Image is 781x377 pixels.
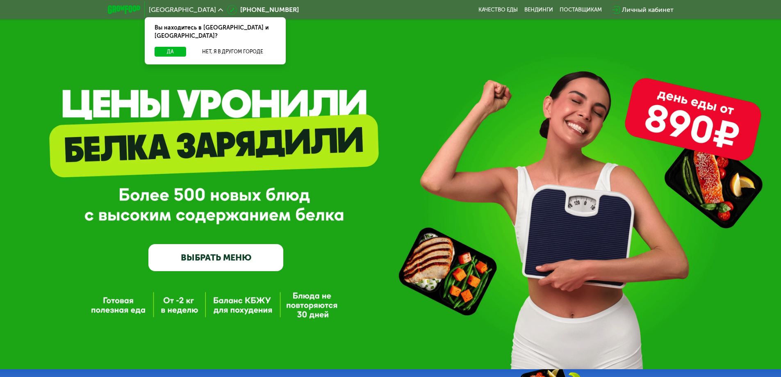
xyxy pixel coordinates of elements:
[189,47,276,57] button: Нет, я в другом городе
[148,244,283,271] a: ВЫБРАТЬ МЕНЮ
[145,17,286,47] div: Вы находитесь в [GEOGRAPHIC_DATA] и [GEOGRAPHIC_DATA]?
[149,7,216,13] span: [GEOGRAPHIC_DATA]
[227,5,299,15] a: [PHONE_NUMBER]
[524,7,553,13] a: Вендинги
[622,5,674,15] div: Личный кабинет
[478,7,518,13] a: Качество еды
[155,47,186,57] button: Да
[560,7,602,13] div: поставщикам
